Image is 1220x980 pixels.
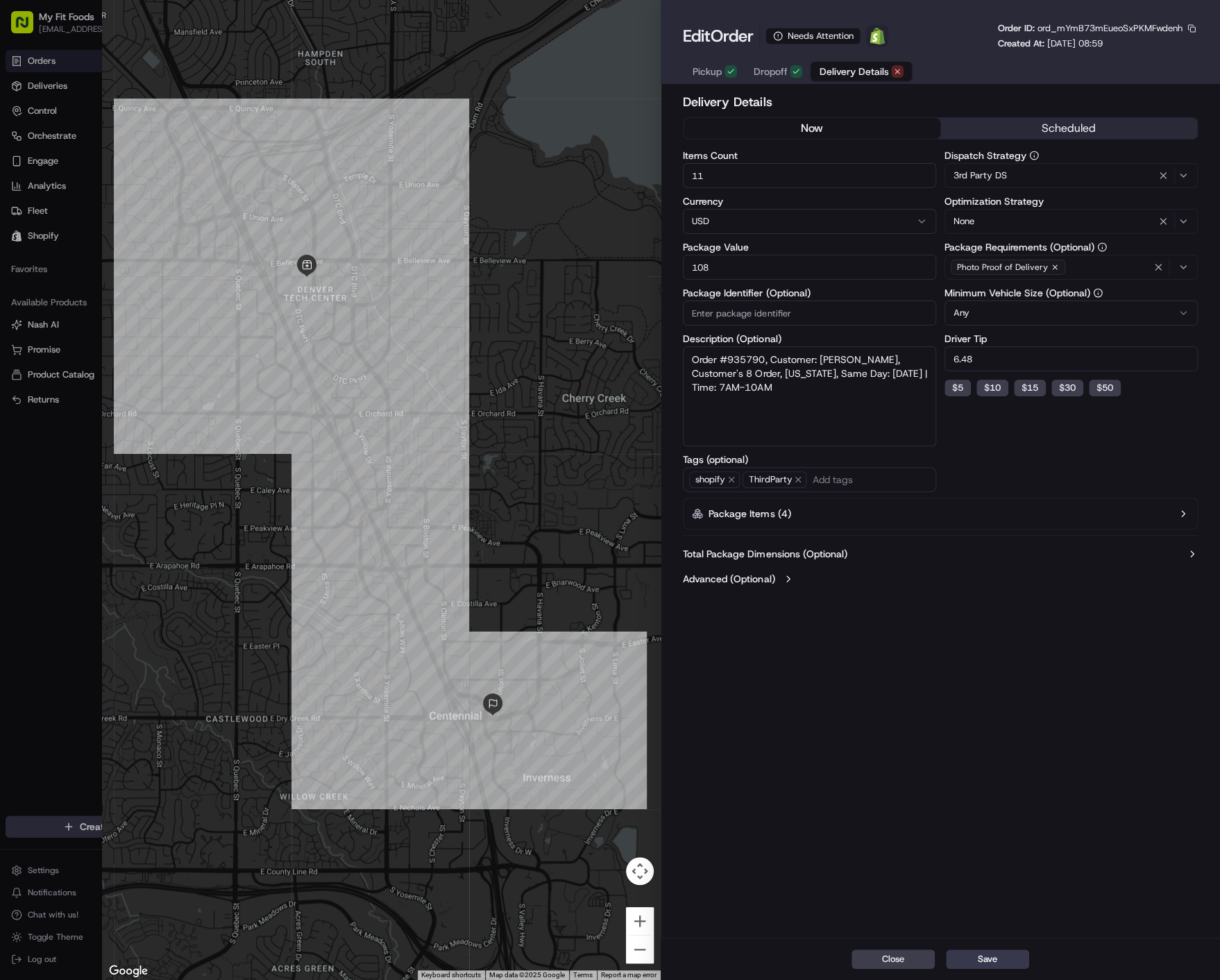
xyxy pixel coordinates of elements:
[1051,380,1083,396] button: $30
[998,37,1103,50] p: Created At:
[954,215,974,228] span: None
[866,25,888,47] a: Shopify
[28,215,39,226] img: 1736555255976-a54dd68f-1ca7-489b-9aae-adbdc363a1c4
[28,310,106,323] span: Knowledge Base
[601,971,656,979] a: Report a map error
[852,949,935,969] button: Close
[957,262,1048,273] span: Photo Proof of Delivery
[944,334,1198,344] label: Driver Tip
[976,380,1008,396] button: $10
[1014,380,1046,396] button: $15
[683,572,774,586] label: Advanced (Optional)
[421,970,481,980] button: Keyboard shortcuts
[62,146,191,157] div: We're available if you need us!
[151,214,155,226] span: •
[1029,151,1039,160] button: Dispatch Strategy
[14,201,36,228] img: Wisdom Oko
[683,25,754,47] h1: Edit
[151,252,155,263] span: •
[693,65,722,78] span: Pickup
[944,255,1198,280] button: Photo Proof of Delivery
[683,196,936,206] label: Currency
[215,177,253,194] button: See all
[683,455,936,464] label: Tags (optional)
[14,239,36,266] img: Wisdom Oko
[809,471,930,488] input: Add tags
[36,89,250,103] input: Got a question? Start typing here...
[683,288,936,298] label: Package Identifier (Optional)
[1093,288,1103,298] button: Minimum Vehicle Size (Optional)
[117,311,128,322] div: 💻
[1037,22,1183,34] span: ord_mYmB73mEueoSxPKMFwdenh
[236,136,253,153] button: Start new chat
[683,572,1198,586] button: Advanced (Optional)
[1047,37,1103,49] span: [DATE] 08:59
[43,252,148,263] span: Wisdom [PERSON_NAME]
[944,346,1198,371] input: Enter driver tip
[944,242,1198,252] label: Package Requirements (Optional)
[683,547,847,561] label: Total Package Dimensions (Optional)
[683,163,936,188] input: Enter items count
[683,255,936,280] input: Enter package value
[944,380,971,396] button: $5
[131,310,223,323] span: API Documentation
[105,962,151,980] a: Open this area in Google Maps (opens a new window)
[14,13,42,41] img: Nash
[944,163,1198,188] button: 3rd Party DS
[683,346,936,446] textarea: Order #935790, Customer: [PERSON_NAME], Customer's 8 Order, [US_STATE], Same Day: [DATE] | Time: ...
[573,971,593,979] a: Terms (opens in new tab)
[819,65,888,78] span: Delivery Details
[1089,380,1121,396] button: $50
[944,151,1198,160] label: Dispatch Strategy
[8,304,112,329] a: 📗Knowledge Base
[683,242,936,252] label: Package Value
[14,132,39,157] img: 1736555255976-a54dd68f-1ca7-489b-9aae-adbdc363a1c4
[158,252,187,263] span: [DATE]
[98,343,168,354] a: Powered byPylon
[684,118,940,139] button: now
[765,28,861,44] div: Needs Attention
[489,971,565,979] span: Map data ©2025 Google
[29,132,54,157] img: 8571987876998_91fb9ceb93ad5c398215_72.jpg
[43,214,148,226] span: Wisdom [PERSON_NAME]
[711,25,754,47] span: Order
[105,962,151,980] img: Google
[138,344,168,354] span: Pylon
[743,471,806,488] span: ThirdParty
[869,28,886,44] img: Shopify
[62,132,228,146] div: Start new chat
[998,22,1183,35] p: Order ID:
[944,209,1198,234] button: None
[28,253,39,264] img: 1736555255976-a54dd68f-1ca7-489b-9aae-adbdc363a1c4
[683,151,936,160] label: Items Count
[626,907,654,935] button: Zoom in
[683,301,936,326] input: Enter package identifier
[14,311,25,322] div: 📗
[754,65,787,78] span: Dropoff
[14,55,253,77] p: Welcome 👋
[158,214,187,226] span: [DATE]
[946,949,1029,969] button: Save
[683,547,1198,561] button: Total Package Dimensions (Optional)
[626,936,654,963] button: Zoom out
[944,288,1198,298] label: Minimum Vehicle Size (Optional)
[683,334,936,344] label: Description (Optional)
[683,498,1198,530] button: Package Items (4)
[14,180,93,191] div: Past conversations
[112,304,228,329] a: 💻API Documentation
[940,118,1197,139] button: scheduled
[709,507,790,521] label: Package Items ( 4 )
[944,196,1198,206] label: Optimization Strategy
[954,169,1007,182] span: 3rd Party DS
[689,471,740,488] span: shopify
[626,857,654,885] button: Map camera controls
[683,92,1198,112] h2: Delivery Details
[1097,242,1107,252] button: Package Requirements (Optional)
